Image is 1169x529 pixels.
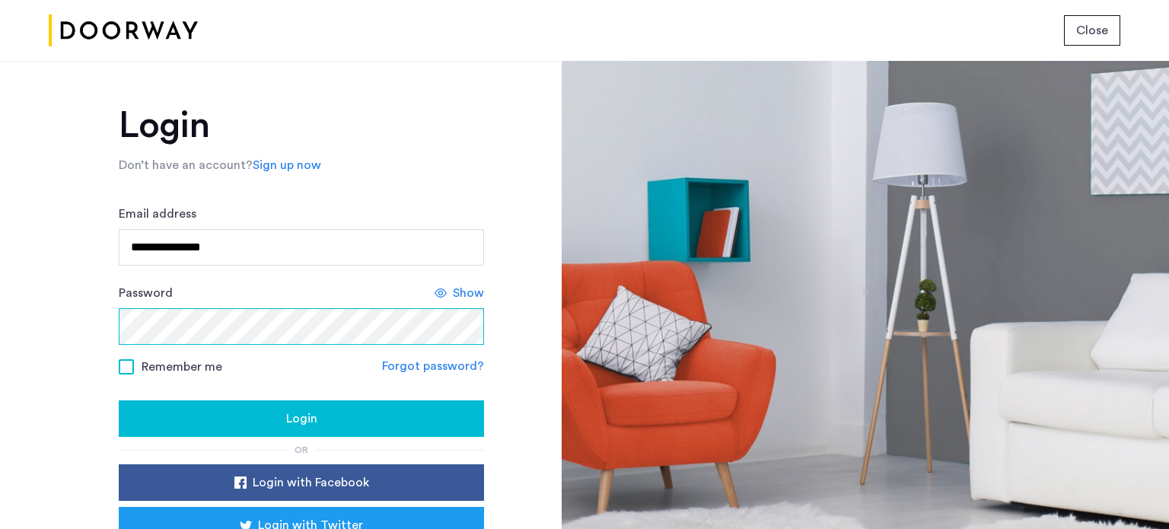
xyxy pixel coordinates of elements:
span: Show [453,284,484,302]
span: or [295,445,308,454]
a: Sign up now [253,156,321,174]
a: Forgot password? [382,357,484,375]
button: button [119,400,484,437]
h1: Login [119,107,484,144]
span: Login with Facebook [253,473,369,492]
span: Close [1076,21,1108,40]
span: Don’t have an account? [119,159,253,171]
button: button [119,464,484,501]
label: Email address [119,205,196,223]
label: Password [119,284,173,302]
button: button [1064,15,1120,46]
span: Remember me [142,358,222,376]
span: Login [286,409,317,428]
img: logo [49,2,198,59]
